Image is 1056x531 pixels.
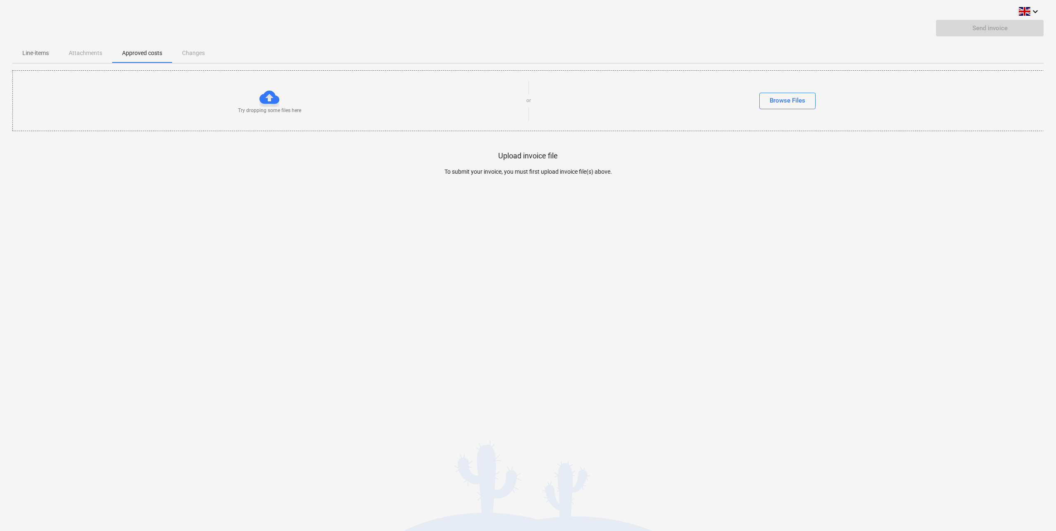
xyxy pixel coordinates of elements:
button: Browse Files [759,93,816,109]
i: keyboard_arrow_down [1030,7,1040,17]
div: Try dropping some files hereorBrowse Files [12,70,1044,131]
p: Try dropping some files here [238,107,301,114]
p: To submit your invoice, you must first upload invoice file(s) above. [270,167,786,176]
p: Line-items [22,49,49,57]
p: Upload invoice file [498,151,558,161]
div: Browse Files [770,95,805,106]
p: Approved costs [122,49,162,57]
p: or [526,97,531,104]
